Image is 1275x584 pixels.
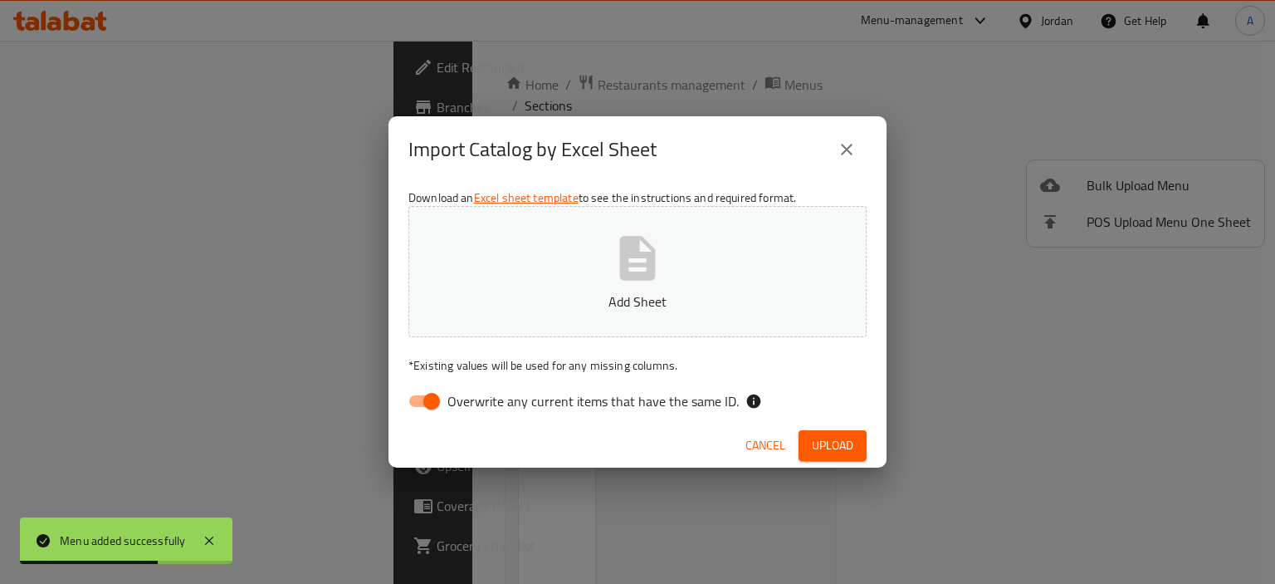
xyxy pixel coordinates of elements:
[447,391,739,411] span: Overwrite any current items that have the same ID.
[408,357,867,374] p: Existing values will be used for any missing columns.
[408,206,867,337] button: Add Sheet
[799,430,867,461] button: Upload
[60,532,186,550] div: Menu added successfully
[388,183,887,424] div: Download an to see the instructions and required format.
[827,130,867,169] button: close
[739,430,792,461] button: Cancel
[745,435,785,456] span: Cancel
[812,435,853,456] span: Upload
[474,187,579,209] a: Excel sheet template
[745,393,762,410] svg: If the overwrite option isn't selected, then the items that match an existing ID will be ignored ...
[408,136,657,163] h2: Import Catalog by Excel Sheet
[434,292,841,312] p: Add Sheet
